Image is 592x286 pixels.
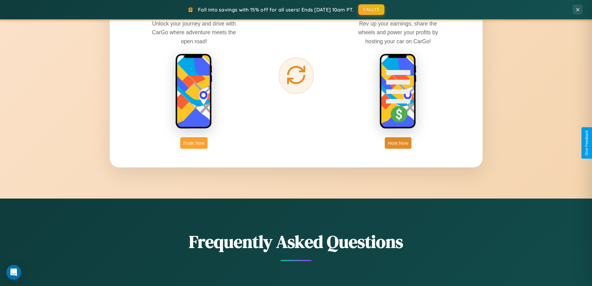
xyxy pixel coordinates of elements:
button: Host Now [385,137,411,149]
div: Open Intercom Messenger [6,265,21,280]
img: rent phone [175,54,213,129]
p: Unlock your journey and drive with CarGo where adventure meets the open road! [147,19,241,45]
button: Book Now [180,137,208,149]
p: Rev up your earnings, share the wheels and power your profits by hosting your car on CarGo! [351,19,445,45]
span: Fall into savings with 15% off for all users! Ends [DATE] 10am PT. [198,7,354,13]
button: FALL15 [358,4,384,15]
img: host phone [379,54,417,129]
h2: Frequently Asked Questions [110,230,483,254]
div: Give Feedback [585,130,589,156]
